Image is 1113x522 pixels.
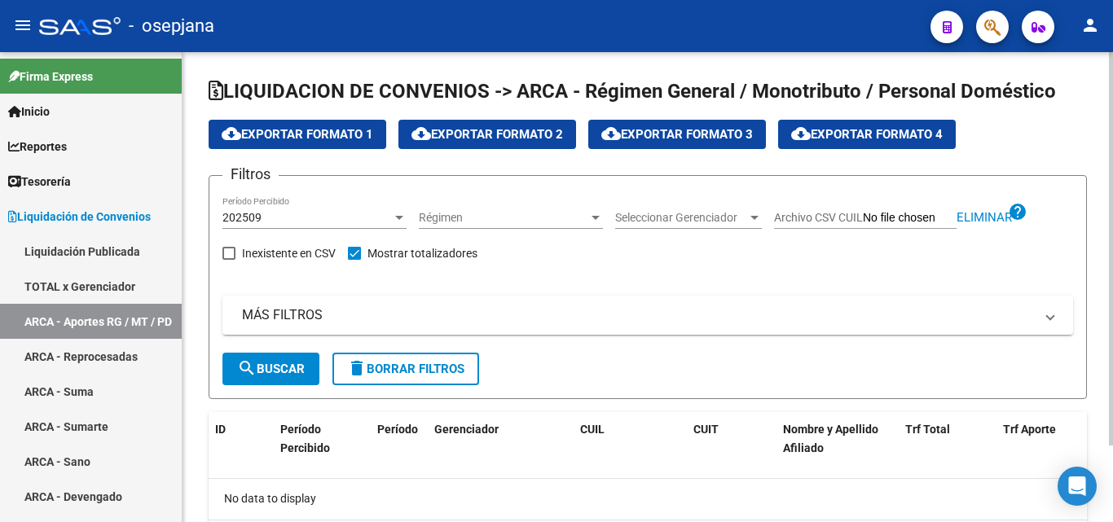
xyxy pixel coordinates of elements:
[8,68,93,86] span: Firma Express
[347,362,464,376] span: Borrar Filtros
[242,306,1034,324] mat-panel-title: MÁS FILTROS
[347,358,367,378] mat-icon: delete
[222,353,319,385] button: Buscar
[209,412,274,484] datatable-header-cell: ID
[778,120,956,149] button: Exportar Formato 4
[8,138,67,156] span: Reportes
[398,120,576,149] button: Exportar Formato 2
[791,127,943,142] span: Exportar Formato 4
[419,211,588,225] span: Régimen
[8,173,71,191] span: Tesorería
[209,120,386,149] button: Exportar Formato 1
[237,362,305,376] span: Buscar
[13,15,33,35] mat-icon: menu
[791,124,811,143] mat-icon: cloud_download
[601,127,753,142] span: Exportar Formato 3
[222,124,241,143] mat-icon: cloud_download
[905,423,950,436] span: Trf Total
[367,243,477,263] span: Mostrar totalizadores
[242,243,336,263] span: Inexistente en CSV
[774,211,863,224] span: Archivo CSV CUIL
[957,213,1012,223] button: Eliminar
[222,163,279,186] h3: Filtros
[693,423,719,436] span: CUIT
[574,412,663,484] datatable-header-cell: CUIL
[222,211,262,224] span: 202509
[8,208,151,226] span: Liquidación de Convenios
[332,353,479,385] button: Borrar Filtros
[615,211,747,225] span: Seleccionar Gerenciador
[1080,15,1100,35] mat-icon: person
[1003,423,1056,436] span: Trf Aporte
[687,412,776,484] datatable-header-cell: CUIT
[371,412,428,484] datatable-header-cell: Período
[222,296,1073,335] mat-expansion-panel-header: MÁS FILTROS
[434,423,499,436] span: Gerenciador
[580,423,605,436] span: CUIL
[783,423,878,454] span: Nombre y Apellido Afiliado
[237,358,257,378] mat-icon: search
[1008,202,1027,222] mat-icon: help
[1058,467,1097,506] div: Open Intercom Messenger
[863,211,957,226] input: Archivo CSV CUIL
[588,120,766,149] button: Exportar Formato 3
[411,127,563,142] span: Exportar Formato 2
[209,80,1056,103] span: LIQUIDACION DE CONVENIOS -> ARCA - Régimen General / Monotributo / Personal Doméstico
[996,412,1094,484] datatable-header-cell: Trf Aporte
[377,423,418,436] span: Período
[274,412,347,484] datatable-header-cell: Período Percibido
[428,412,550,484] datatable-header-cell: Gerenciador
[209,479,1087,520] div: No data to display
[411,124,431,143] mat-icon: cloud_download
[280,423,330,454] span: Período Percibido
[899,412,996,484] datatable-header-cell: Trf Total
[601,124,621,143] mat-icon: cloud_download
[222,127,373,142] span: Exportar Formato 1
[215,423,226,436] span: ID
[957,210,1012,225] span: Eliminar
[129,8,214,44] span: - osepjana
[8,103,50,121] span: Inicio
[776,412,899,484] datatable-header-cell: Nombre y Apellido Afiliado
